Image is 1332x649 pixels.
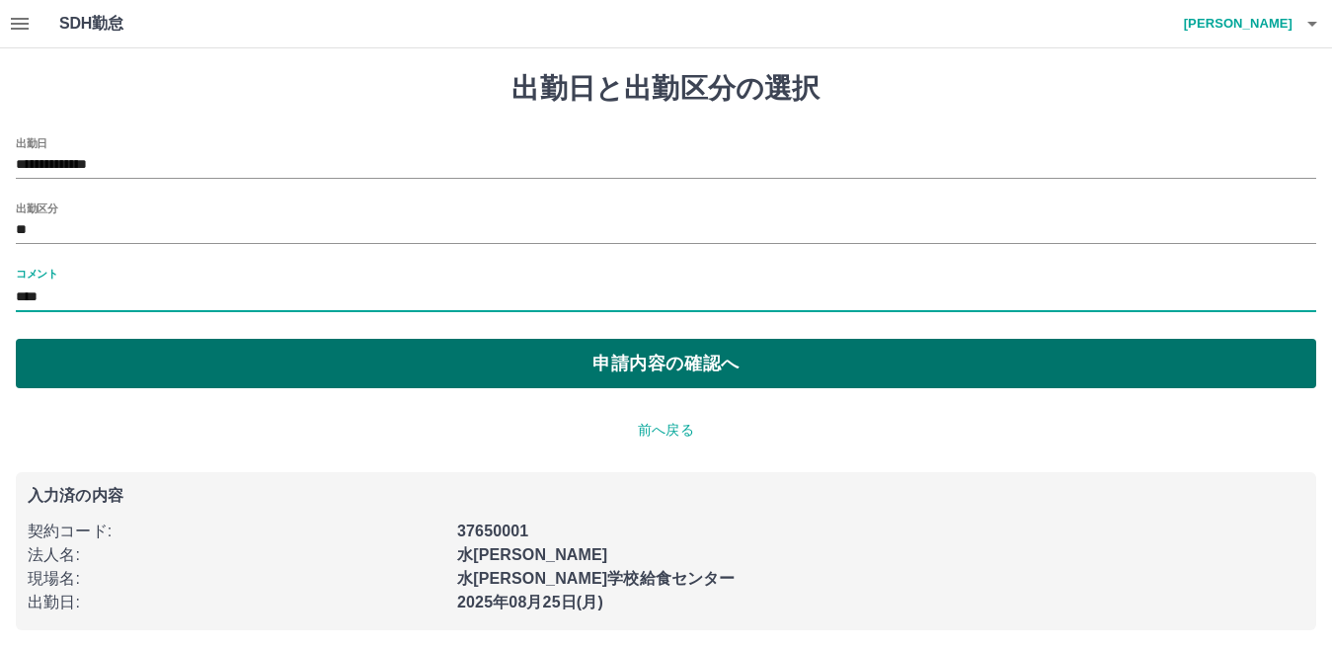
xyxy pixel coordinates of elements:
[28,520,445,543] p: 契約コード :
[16,72,1316,106] h1: 出勤日と出勤区分の選択
[16,339,1316,388] button: 申請内容の確認へ
[457,594,603,610] b: 2025年08月25日(月)
[457,523,528,539] b: 37650001
[28,488,1304,504] p: 入力済の内容
[16,201,57,215] label: 出勤区分
[16,135,47,150] label: 出勤日
[457,546,607,563] b: 水[PERSON_NAME]
[16,420,1316,441] p: 前へ戻る
[457,570,736,587] b: 水[PERSON_NAME]学校給食センター
[28,567,445,591] p: 現場名 :
[16,266,57,281] label: コメント
[28,543,445,567] p: 法人名 :
[28,591,445,614] p: 出勤日 :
